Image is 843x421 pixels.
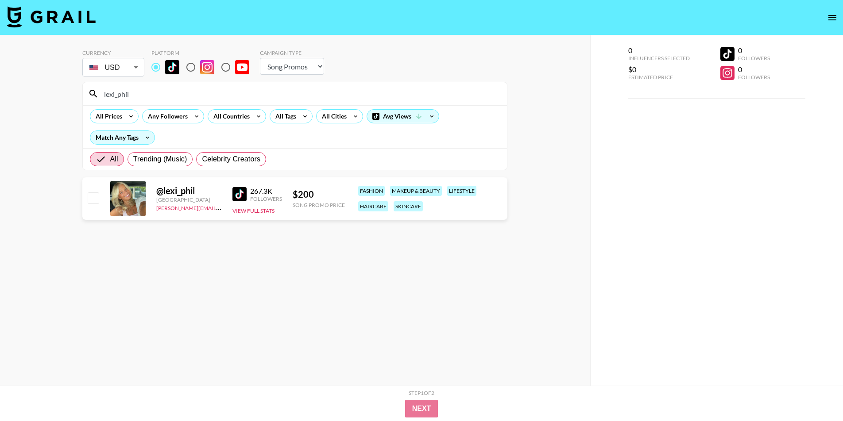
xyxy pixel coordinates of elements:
[358,186,385,196] div: fashion
[390,186,442,196] div: makeup & beauty
[156,196,222,203] div: [GEOGRAPHIC_DATA]
[202,154,260,165] span: Celebrity Creators
[151,50,256,56] div: Platform
[156,185,222,196] div: @ lexi_phil
[156,203,329,211] a: [PERSON_NAME][EMAIL_ADDRESS][PERSON_NAME][DOMAIN_NAME]
[358,201,388,211] div: haircare
[738,74,770,80] div: Followers
[293,189,345,200] div: $ 200
[208,110,251,123] div: All Countries
[270,110,298,123] div: All Tags
[143,110,189,123] div: Any Followers
[200,60,214,74] img: Instagram
[250,187,282,195] div: 267.3K
[447,186,476,196] div: lifestyle
[738,46,770,55] div: 0
[738,55,770,61] div: Followers
[133,154,187,165] span: Trending (Music)
[317,110,348,123] div: All Cities
[405,400,438,417] button: Next
[84,60,143,75] div: USD
[394,201,423,211] div: skincare
[738,65,770,74] div: 0
[90,110,124,123] div: All Prices
[628,55,690,61] div: Influencers Selected
[628,74,690,80] div: Estimated Price
[232,207,275,214] button: View Full Stats
[90,131,155,144] div: Match Any Tags
[628,65,690,74] div: $0
[250,195,282,202] div: Followers
[824,9,841,27] button: open drawer
[260,50,324,56] div: Campaign Type
[110,154,118,165] span: All
[7,6,96,27] img: Grail Talent
[82,50,144,56] div: Currency
[293,202,345,208] div: Song Promo Price
[232,187,247,201] img: TikTok
[799,377,832,410] iframe: Drift Widget Chat Controller
[99,87,502,101] input: Search by User Name
[409,390,434,396] div: Step 1 of 2
[628,46,690,55] div: 0
[165,60,179,74] img: TikTok
[235,60,249,74] img: YouTube
[367,110,439,123] div: Avg Views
